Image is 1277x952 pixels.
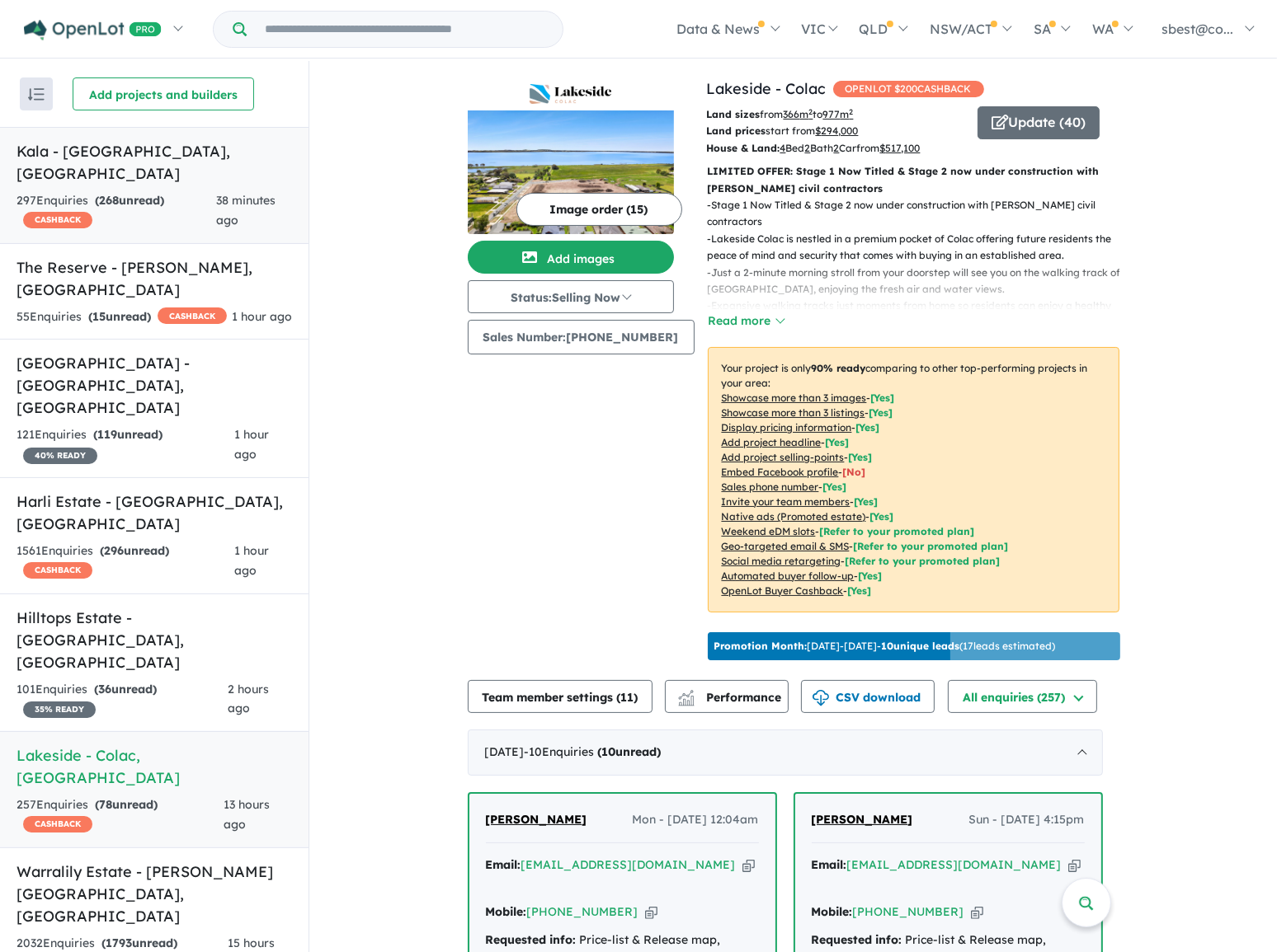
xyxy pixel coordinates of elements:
img: Lakeside - Colac Logo [474,84,667,104]
a: [EMAIL_ADDRESS][DOMAIN_NAME] [521,857,736,872]
sup: 2 [809,107,813,116]
u: Social media retargeting [722,555,841,567]
span: CASHBACK [23,816,92,832]
span: 1 hour ago [234,543,269,578]
u: $ 294,000 [816,124,859,137]
img: Openlot PRO Logo White [24,20,162,40]
b: 10 unique leads [882,640,960,652]
u: $ 517,100 [880,142,921,154]
span: 119 [97,427,117,442]
button: Copy [742,856,755,874]
p: LIMITED OFFER: Stage 1 Now Titled & Stage 2 now under construction with [PERSON_NAME] civil contr... [708,163,1119,197]
h5: Lakeside - Colac , [GEOGRAPHIC_DATA] [16,744,292,789]
strong: ( unread) [95,193,164,208]
strong: Mobile: [486,904,527,919]
span: 36 [98,682,111,696]
button: Copy [1068,856,1081,874]
div: 101 Enquir ies [16,680,228,720]
p: - Lakeside Colac is nestled in a premium pocket of Colac offering future residents the peace of m... [708,231,1133,265]
span: [ Yes ] [826,436,850,448]
button: Image order (15) [516,193,682,226]
span: 11 [620,690,634,705]
u: 977 m [823,108,854,120]
div: 257 Enquir ies [16,795,224,835]
p: from [707,106,965,123]
span: [ Yes ] [849,451,873,463]
strong: ( unread) [100,543,169,558]
strong: Mobile: [812,904,853,919]
p: start from [707,123,965,139]
button: All enquiries (257) [948,680,1097,713]
h5: Kala - [GEOGRAPHIC_DATA] , [GEOGRAPHIC_DATA] [16,140,292,185]
button: Read more [708,312,785,331]
button: CSV download [801,680,935,713]
span: [PERSON_NAME] [486,812,587,827]
button: Copy [971,903,983,921]
img: Lakeside - Colac [468,110,674,234]
span: [Yes] [870,510,894,523]
u: Showcase more than 3 images [722,392,867,404]
u: Weekend eDM slots [722,525,816,537]
u: Native ads (Promoted estate) [722,510,866,523]
button: Team member settings (11) [468,680,653,713]
a: [PHONE_NUMBER] [527,904,638,919]
span: [ Yes ] [871,392,895,404]
span: 13 hours ago [224,797,270,832]
span: 40 % READY [23,448,97,464]
span: [ Yes ] [856,421,880,434]
span: Mon - [DATE] 12:04am [633,810,759,830]
u: Automated buyer follow-up [722,570,855,582]
button: Performance [665,680,789,713]
span: 38 minutes ago [216,193,276,227]
button: Add projects and builders [73,77,254,110]
span: Sun - [DATE] 4:15pm [969,810,1085,830]
button: Copy [645,903,657,921]
a: Lakeside - Colac [707,79,827,98]
u: Invite your team members [722,495,851,508]
strong: Requested info: [812,932,902,947]
strong: Email: [812,857,847,872]
span: Performance [681,690,782,705]
span: 10 [602,744,616,759]
h5: Warralily Estate - [PERSON_NAME][GEOGRAPHIC_DATA] , [GEOGRAPHIC_DATA] [16,861,292,927]
u: Geo-targeted email & SMS [722,540,850,552]
span: 35 % READY [23,701,96,718]
span: CASHBACK [23,212,92,228]
span: OPENLOT $ 200 CASHBACK [833,81,984,97]
u: 366 m [784,108,813,120]
strong: ( unread) [88,309,151,324]
strong: ( unread) [95,797,158,812]
a: [PHONE_NUMBER] [853,904,964,919]
span: [Yes] [859,570,883,582]
strong: Email: [486,857,521,872]
a: Lakeside - Colac LogoLakeside - Colac [468,77,674,234]
u: 2 [834,142,840,154]
input: Try estate name, suburb, builder or developer [250,12,559,47]
button: Add images [468,241,674,274]
span: [Yes] [848,584,872,597]
p: [DATE] - [DATE] - ( 17 leads estimated) [714,639,1056,654]
span: 268 [99,193,119,208]
button: Update (40) [978,106,1100,139]
h5: Harli Estate - [GEOGRAPHIC_DATA] , [GEOGRAPHIC_DATA] [16,490,292,535]
u: Sales phone number [722,481,819,493]
span: [Refer to your promoted plan] [820,525,975,537]
p: Your project is only comparing to other top-performing projects in your area: - - - - - - - - - -... [708,347,1119,612]
img: download icon [813,690,829,706]
span: 296 [104,543,124,558]
p: - Just a 2-minute morning stroll from your doorstep will see you on the walking track of [GEOGRAP... [708,265,1133,298]
sup: 2 [850,107,854,116]
a: [PERSON_NAME] [812,810,913,830]
strong: ( unread) [93,427,163,442]
span: [ No ] [843,466,866,478]
u: Add project selling-points [722,451,845,463]
img: bar-chart.svg [678,696,695,706]
span: 1 hour ago [234,427,269,462]
b: House & Land: [707,142,780,154]
u: Add project headline [722,436,822,448]
span: [ Yes ] [869,406,893,419]
a: [EMAIL_ADDRESS][DOMAIN_NAME] [847,857,1062,872]
u: 4 [780,142,786,154]
div: 55 Enquir ies [16,307,227,327]
span: CASHBACK [158,307,227,324]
